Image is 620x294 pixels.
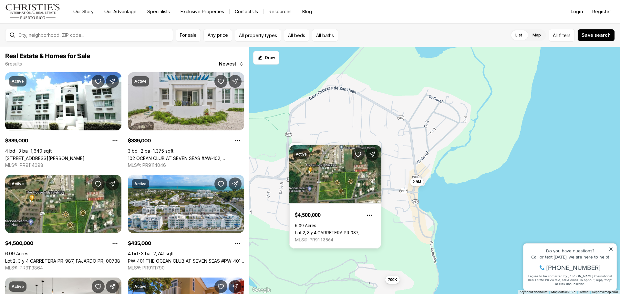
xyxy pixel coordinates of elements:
[571,9,583,14] span: Login
[108,134,121,147] button: Property options
[549,29,575,42] button: Allfilters
[363,209,376,222] button: Property options
[7,21,93,25] div: Call or text [DATE], we are here to help!
[106,177,119,190] button: Share Property
[559,32,571,39] span: filters
[214,75,227,88] button: Save Property: 102 OCEAN CLUB AT SEVEN SEAS #AW-102
[92,280,105,293] button: Save Property: 1000 AVE EL CONQUISTADOR #5081-5081-5083
[92,75,105,88] button: Save Property: 9987 LAS CROABAS #402
[289,143,303,150] button: 4.5M
[176,29,201,42] button: For sale
[253,51,279,65] button: Start drawing
[284,29,309,42] button: All beds
[128,258,244,264] a: PW-401 THE OCEAN CLUB AT SEVEN SEAS #PW-401, FAJARDO PR, 00738
[12,284,24,289] p: Active
[12,79,24,84] p: Active
[235,29,281,42] button: All property types
[215,57,248,70] button: Newest
[203,29,232,42] button: Any price
[366,148,379,161] button: Share Property
[128,156,244,161] a: 102 OCEAN CLUB AT SEVEN SEAS #AW-102, FAJARDO PR, 00738
[527,29,546,41] label: Map
[296,152,306,157] p: Active
[410,178,424,186] button: 2.9M
[208,33,228,38] span: Any price
[231,134,244,147] button: Property options
[5,4,60,19] img: logo
[292,144,301,149] span: 4.5M
[588,5,615,18] button: Register
[99,7,142,16] a: Our Advantage
[219,61,236,66] span: Newest
[106,280,119,293] button: Share Property
[413,179,421,185] span: 2.9M
[231,237,244,250] button: Property options
[142,7,175,16] a: Specialists
[214,177,227,190] button: Save Property: PW-401 THE OCEAN CLUB AT SEVEN SEAS #PW-401
[582,33,611,38] span: Save search
[214,280,227,293] button: Save Property: 1000 EL CONQUISTADOR AVE #5310
[106,75,119,88] button: Share Property
[68,7,99,16] a: Our Story
[263,7,297,16] a: Resources
[5,258,120,264] a: Lot 2, 3 y 4 CARRETERA PR-987, FAJARDO PR, 00738
[229,177,242,190] button: Share Property
[8,40,92,52] span: I agree to be contacted by [PERSON_NAME] International Real Estate PR via text, call & email. To ...
[352,148,365,161] button: Save Property: Lot 2, 3 y 4 CARRETERA PR-987
[5,156,85,161] a: 9987 LAS CROABAS #402, FAJARDO PR, 00738
[385,276,400,284] button: 700K
[297,7,317,16] a: Blog
[92,177,105,190] button: Save Property: Lot 2, 3 y 4 CARRETERA PR-987
[180,33,197,38] span: For sale
[230,7,263,16] button: Contact Us
[7,15,93,19] div: Do you have questions?
[229,75,242,88] button: Share Property
[26,30,80,37] span: [PHONE_NUMBER]
[567,5,587,18] button: Login
[510,29,527,41] label: List
[312,29,338,42] button: All baths
[295,230,376,235] a: Lot 2, 3 y 4 CARRETERA PR-987, FAJARDO PR, 00738
[592,9,611,14] span: Register
[5,61,22,66] p: 6 results
[134,181,147,187] p: Active
[5,53,90,59] span: Real Estate & Homes for Sale
[108,237,121,250] button: Property options
[175,7,229,16] a: Exclusive Properties
[12,181,24,187] p: Active
[134,79,147,84] p: Active
[577,29,615,41] button: Save search
[229,280,242,293] button: Share Property
[388,277,397,282] span: 700K
[553,32,558,39] span: All
[134,284,147,289] p: Active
